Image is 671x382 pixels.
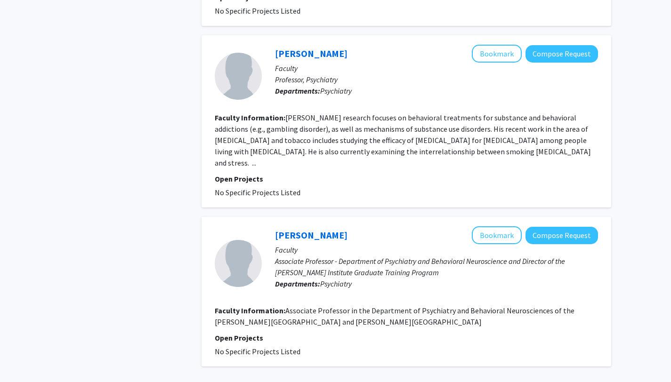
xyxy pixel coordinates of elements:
p: Associate Professor - Department of Psychiatry and Behavioral Neuroscience and Director of the [P... [275,255,598,278]
b: Departments: [275,86,320,95]
span: Psychiatry [320,279,352,288]
button: Compose Request to Julie Wargo Aikins [525,227,598,244]
span: No Specific Projects Listed [215,347,300,356]
span: No Specific Projects Listed [215,6,300,16]
a: [PERSON_NAME] [275,48,348,59]
b: Faculty Information: [215,306,285,315]
a: [PERSON_NAME] [275,229,348,241]
p: Faculty [275,244,598,255]
button: Add David Ledgerwood to Bookmarks [472,45,522,63]
p: Open Projects [215,173,598,184]
button: Compose Request to David Ledgerwood [525,45,598,63]
b: Faculty Information: [215,113,285,122]
fg-read-more: Associate Professor in the Department of Psychiatry and Behavioral Neurosciences of the [PERSON_N... [215,306,574,326]
button: Add Julie Wargo Aikins to Bookmarks [472,226,522,244]
iframe: Chat [7,340,40,375]
span: No Specific Projects Listed [215,188,300,197]
span: Psychiatry [320,86,352,95]
b: Departments: [275,279,320,288]
p: Professor, Psychiatry [275,74,598,85]
fg-read-more: [PERSON_NAME] research focuses on behavioral treatments for substance and behavioral addictions (... [215,113,591,167]
p: Faculty [275,63,598,74]
p: Open Projects [215,332,598,343]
